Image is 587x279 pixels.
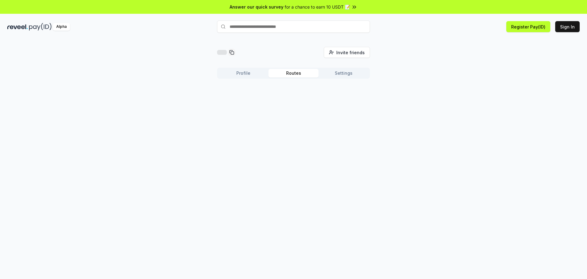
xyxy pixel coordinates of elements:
[555,21,580,32] button: Sign In
[336,49,365,56] span: Invite friends
[7,23,28,31] img: reveel_dark
[230,4,283,10] span: Answer our quick survey
[506,21,550,32] button: Register Pay(ID)
[53,23,70,31] div: Alpha
[268,69,319,77] button: Routes
[319,69,369,77] button: Settings
[29,23,52,31] img: pay_id
[324,47,370,58] button: Invite friends
[285,4,350,10] span: for a chance to earn 10 USDT 📝
[218,69,268,77] button: Profile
